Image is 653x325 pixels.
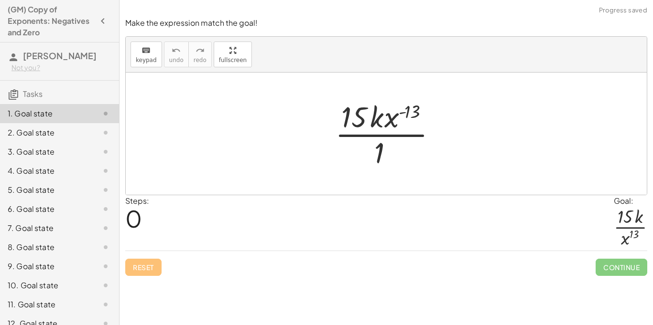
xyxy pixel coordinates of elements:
div: 10. Goal state [8,280,85,291]
i: Task not started. [100,146,111,157]
span: undo [169,57,184,63]
i: Task not started. [100,203,111,215]
button: fullscreen [214,42,252,67]
div: Goal: [614,195,647,207]
span: Progress saved [599,6,647,15]
i: Task not started. [100,184,111,196]
i: Task not started. [100,165,111,177]
i: Task not started. [100,108,111,119]
div: 4. Goal state [8,165,85,177]
button: undoundo [164,42,189,67]
i: Task not started. [100,280,111,291]
div: 2. Goal state [8,127,85,138]
p: Make the expression match the goal! [125,18,647,29]
span: [PERSON_NAME] [23,50,97,61]
div: 7. Goal state [8,222,85,234]
div: 3. Goal state [8,146,85,157]
i: redo [196,45,205,56]
div: 1. Goal state [8,108,85,119]
i: Task not started. [100,261,111,272]
h4: (GM) Copy of Exponents: Negatives and Zero [8,4,94,38]
div: 8. Goal state [8,241,85,253]
button: keyboardkeypad [131,42,162,67]
button: redoredo [188,42,212,67]
div: 11. Goal state [8,299,85,310]
div: 9. Goal state [8,261,85,272]
span: redo [194,57,207,63]
span: keypad [136,57,157,63]
span: fullscreen [219,57,247,63]
i: Task not started. [100,127,111,138]
div: 5. Goal state [8,184,85,196]
span: 0 [125,204,142,233]
label: Steps: [125,196,149,206]
span: Tasks [23,89,43,99]
i: keyboard [141,45,151,56]
div: 6. Goal state [8,203,85,215]
i: undo [172,45,181,56]
div: Not you? [11,63,111,73]
i: Task not started. [100,299,111,310]
i: Task not started. [100,222,111,234]
i: Task not started. [100,241,111,253]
